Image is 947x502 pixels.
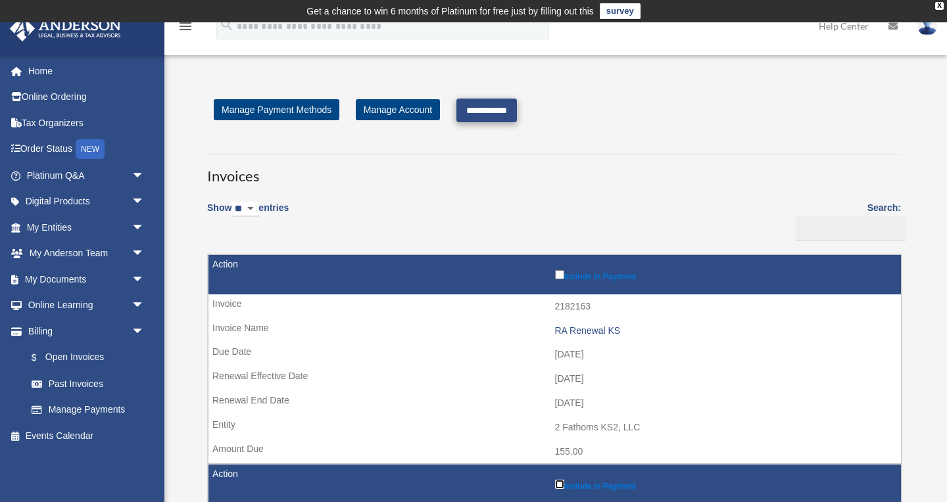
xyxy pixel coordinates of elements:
[132,240,158,267] span: arrow_drop_down
[917,16,937,35] img: User Pic
[18,371,158,397] a: Past Invoices
[9,266,164,292] a: My Documentsarrow_drop_down
[306,3,594,19] div: Get a chance to win 6 months of Platinum for free just by filling out this
[600,3,641,19] a: survey
[796,216,906,241] input: Search:
[39,350,45,366] span: $
[178,23,193,34] a: menu
[18,344,151,371] a: $Open Invoices
[356,99,440,120] a: Manage Account
[132,318,158,345] span: arrow_drop_down
[9,162,164,189] a: Platinum Q&Aarrow_drop_down
[18,397,158,423] a: Manage Payments
[132,214,158,241] span: arrow_drop_down
[132,292,158,319] span: arrow_drop_down
[208,415,901,440] td: 2 Fathoms KS2, LLC
[9,58,164,84] a: Home
[9,292,164,319] a: Online Learningarrow_drop_down
[208,294,901,319] td: 2182163
[208,440,901,465] td: 155.00
[555,325,895,336] div: RA Renewal KS
[9,110,164,136] a: Tax Organizers
[6,16,125,41] img: Anderson Advisors Platinum Portal
[132,266,158,293] span: arrow_drop_down
[555,480,564,489] input: Include in Payment
[231,202,258,217] select: Showentries
[935,2,944,10] div: close
[208,342,901,367] td: [DATE]
[208,391,901,416] td: [DATE]
[132,189,158,216] span: arrow_drop_down
[9,136,164,163] a: Order StatusNEW
[132,162,158,189] span: arrow_drop_down
[214,99,339,120] a: Manage Payment Methods
[9,318,158,344] a: Billingarrow_drop_down
[178,18,193,34] i: menu
[207,200,289,230] label: Show entries
[9,189,164,215] a: Digital Productsarrow_drop_down
[220,18,234,32] i: search
[555,267,895,281] label: Include in Payment
[9,214,164,240] a: My Entitiesarrow_drop_down
[9,84,164,110] a: Online Ordering
[207,154,901,187] h3: Invoices
[791,200,901,240] label: Search:
[555,270,564,279] input: Include in Payment
[76,139,105,159] div: NEW
[9,422,164,449] a: Events Calendar
[555,477,895,491] label: Include in Payment
[9,240,164,267] a: My Anderson Teamarrow_drop_down
[208,367,901,392] td: [DATE]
